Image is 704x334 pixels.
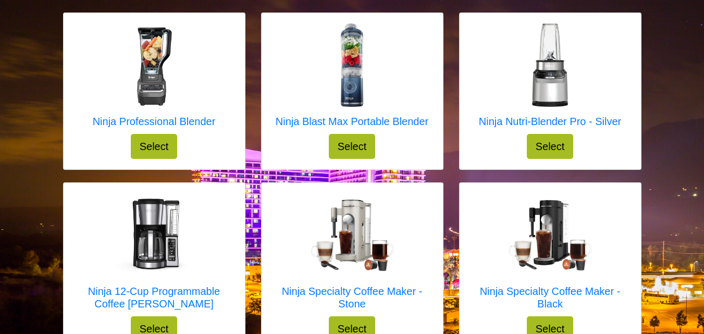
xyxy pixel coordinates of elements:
[131,134,178,159] button: Select
[310,23,393,107] img: Ninja Blast Max Portable Blender
[479,23,621,134] a: Ninja Nutri-Blender Pro - Silver Ninja Nutri-Blender Pro - Silver
[508,23,591,107] img: Ninja Nutri-Blender Pro - Silver
[470,193,631,316] a: Ninja Specialty Coffee Maker - Black Ninja Specialty Coffee Maker - Black
[113,193,196,277] img: Ninja 12-Cup Programmable Coffee Brewer
[272,193,433,316] a: Ninja Specialty Coffee Maker - Stone Ninja Specialty Coffee Maker - Stone
[93,23,216,134] a: Ninja Professional Blender Ninja Professional Blender
[272,285,433,310] h5: Ninja Specialty Coffee Maker - Stone
[509,200,592,271] img: Ninja Specialty Coffee Maker - Black
[74,285,234,310] h5: Ninja 12-Cup Programmable Coffee [PERSON_NAME]
[276,115,428,128] h5: Ninja Blast Max Portable Blender
[276,23,428,134] a: Ninja Blast Max Portable Blender Ninja Blast Max Portable Blender
[113,23,196,107] img: Ninja Professional Blender
[479,115,621,128] h5: Ninja Nutri-Blender Pro - Silver
[311,200,394,270] img: Ninja Specialty Coffee Maker - Stone
[329,134,376,159] button: Select
[527,134,574,159] button: Select
[74,193,234,316] a: Ninja 12-Cup Programmable Coffee Brewer Ninja 12-Cup Programmable Coffee [PERSON_NAME]
[470,285,631,310] h5: Ninja Specialty Coffee Maker - Black
[93,115,216,128] h5: Ninja Professional Blender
